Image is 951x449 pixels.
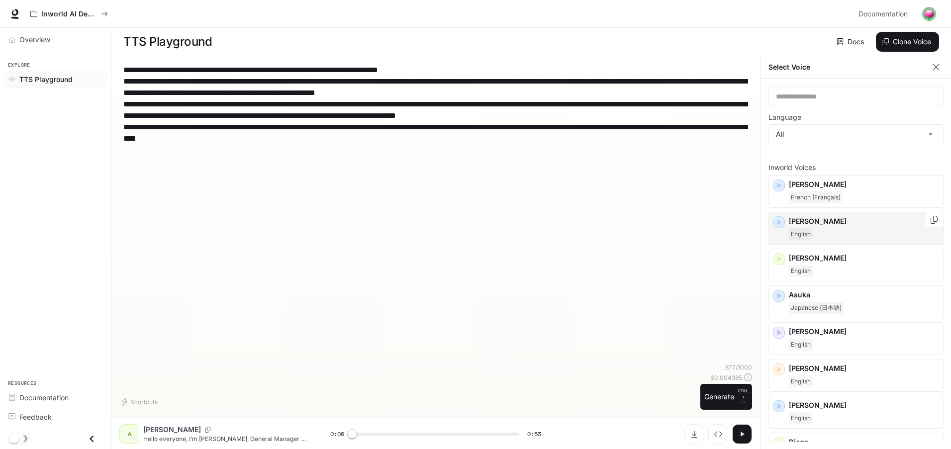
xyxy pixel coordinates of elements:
span: Documentation [858,8,908,20]
button: Download audio [684,424,704,444]
button: Copy Voice ID [201,427,215,433]
a: Feedback [4,408,107,426]
button: Copy Voice ID [929,216,939,224]
a: Docs [835,32,868,52]
span: English [789,265,813,277]
p: Inworld AI Demos [41,10,97,18]
p: [PERSON_NAME] [789,216,939,226]
p: CTRL + [738,388,748,400]
span: TTS Playground [19,74,73,85]
span: English [789,412,813,424]
p: 877 / 1000 [725,363,752,371]
span: English [789,339,813,351]
span: 0:53 [527,429,541,439]
a: Documentation [4,389,107,406]
h1: TTS Playground [123,32,212,52]
p: Asuka [789,290,939,300]
span: English [789,375,813,387]
p: $ 0.004385 [710,373,742,382]
button: Inspect [708,424,728,444]
span: Dark mode toggle [9,433,19,444]
p: [PERSON_NAME] [789,327,939,337]
a: Documentation [855,4,915,24]
button: GenerateCTRL +⏎ [700,384,752,410]
span: Feedback [19,412,52,422]
p: [PERSON_NAME] [789,363,939,373]
a: Overview [4,31,107,48]
img: User avatar [922,7,936,21]
span: French (Français) [789,191,843,203]
button: Shortcuts [119,394,162,410]
span: English [789,228,813,240]
span: Documentation [19,392,69,403]
button: User avatar [919,4,939,24]
span: 0:00 [330,429,344,439]
button: Close drawer [81,429,103,449]
div: A [121,426,137,442]
button: All workspaces [26,4,112,24]
span: Overview [19,34,50,45]
p: Language [768,114,801,121]
a: TTS Playground [4,71,107,88]
p: [PERSON_NAME] [789,400,939,410]
p: [PERSON_NAME] [789,180,939,189]
p: ⏎ [738,388,748,406]
p: Diego [789,437,939,447]
p: [PERSON_NAME] [789,253,939,263]
span: Japanese (日本語) [789,302,844,314]
div: All [769,125,943,144]
p: Inworld Voices [768,164,944,171]
button: Clone Voice [876,32,939,52]
p: [PERSON_NAME] [143,425,201,435]
p: Hello everyone, I’m [PERSON_NAME], General Manager of [PERSON_NAME] Water Meter Co., Ltd. As the ... [143,435,306,443]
